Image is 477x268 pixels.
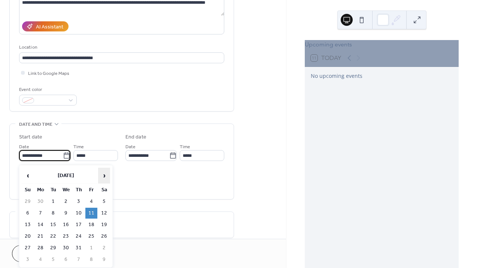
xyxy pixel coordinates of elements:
span: › [98,168,110,183]
td: 30 [34,196,46,207]
td: 15 [47,219,59,230]
th: Th [73,185,85,195]
button: AI Assistant [22,21,69,31]
span: Date [19,143,29,151]
span: Time [73,143,84,151]
td: 30 [60,243,72,253]
td: 9 [60,208,72,219]
td: 3 [22,254,34,265]
td: 5 [47,254,59,265]
div: End date [125,133,146,141]
td: 5 [98,196,110,207]
td: 23 [60,231,72,242]
td: 10 [73,208,85,219]
td: 20 [22,231,34,242]
button: Cancel [12,245,58,262]
th: Fr [85,185,97,195]
th: Mo [34,185,46,195]
td: 3 [73,196,85,207]
td: 16 [60,219,72,230]
td: 19 [98,219,110,230]
td: 1 [47,196,59,207]
span: Date [125,143,136,151]
td: 1 [85,243,97,253]
td: 17 [73,219,85,230]
div: Location [19,43,223,51]
td: 2 [98,243,110,253]
td: 14 [34,219,46,230]
span: ‹ [22,168,33,183]
td: 31 [73,243,85,253]
td: 11 [85,208,97,219]
th: Tu [47,185,59,195]
td: 21 [34,231,46,242]
th: Su [22,185,34,195]
span: Link to Google Maps [28,70,69,77]
td: 29 [47,243,59,253]
th: [DATE] [34,168,97,184]
th: We [60,185,72,195]
td: 26 [98,231,110,242]
td: 12 [98,208,110,219]
td: 18 [85,219,97,230]
td: 7 [34,208,46,219]
td: 28 [34,243,46,253]
td: 9 [98,254,110,265]
td: 2 [60,196,72,207]
span: Date and time [19,121,52,128]
td: 13 [22,219,34,230]
div: Upcoming events [305,40,459,49]
td: 6 [60,254,72,265]
div: Event color [19,86,75,94]
td: 29 [22,196,34,207]
span: Time [180,143,190,151]
td: 6 [22,208,34,219]
td: 25 [85,231,97,242]
div: Start date [19,133,42,141]
th: Sa [98,185,110,195]
td: 4 [85,196,97,207]
td: 22 [47,231,59,242]
td: 7 [73,254,85,265]
div: AI Assistant [36,23,63,31]
div: No upcoming events [311,72,453,80]
td: 4 [34,254,46,265]
td: 24 [73,231,85,242]
td: 8 [47,208,59,219]
td: 27 [22,243,34,253]
td: 8 [85,254,97,265]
